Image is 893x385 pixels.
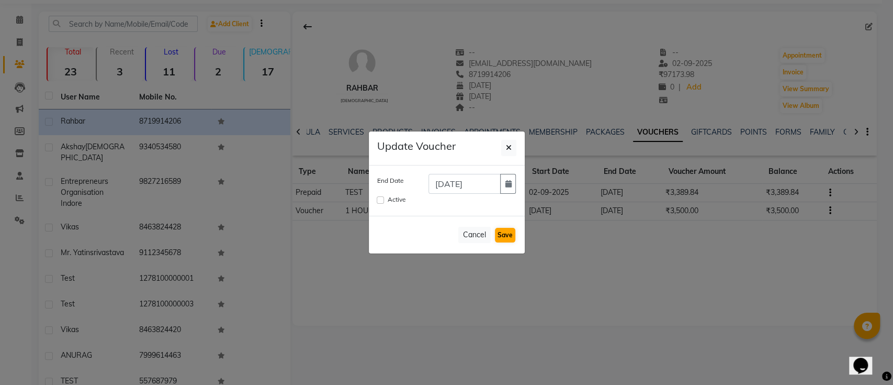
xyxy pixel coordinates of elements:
[377,140,456,152] h5: Update Voucher
[377,176,404,185] label: End Date
[495,228,515,243] button: Save
[388,195,406,204] label: Active
[849,343,883,375] iframe: chat widget
[458,227,491,243] button: Cancel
